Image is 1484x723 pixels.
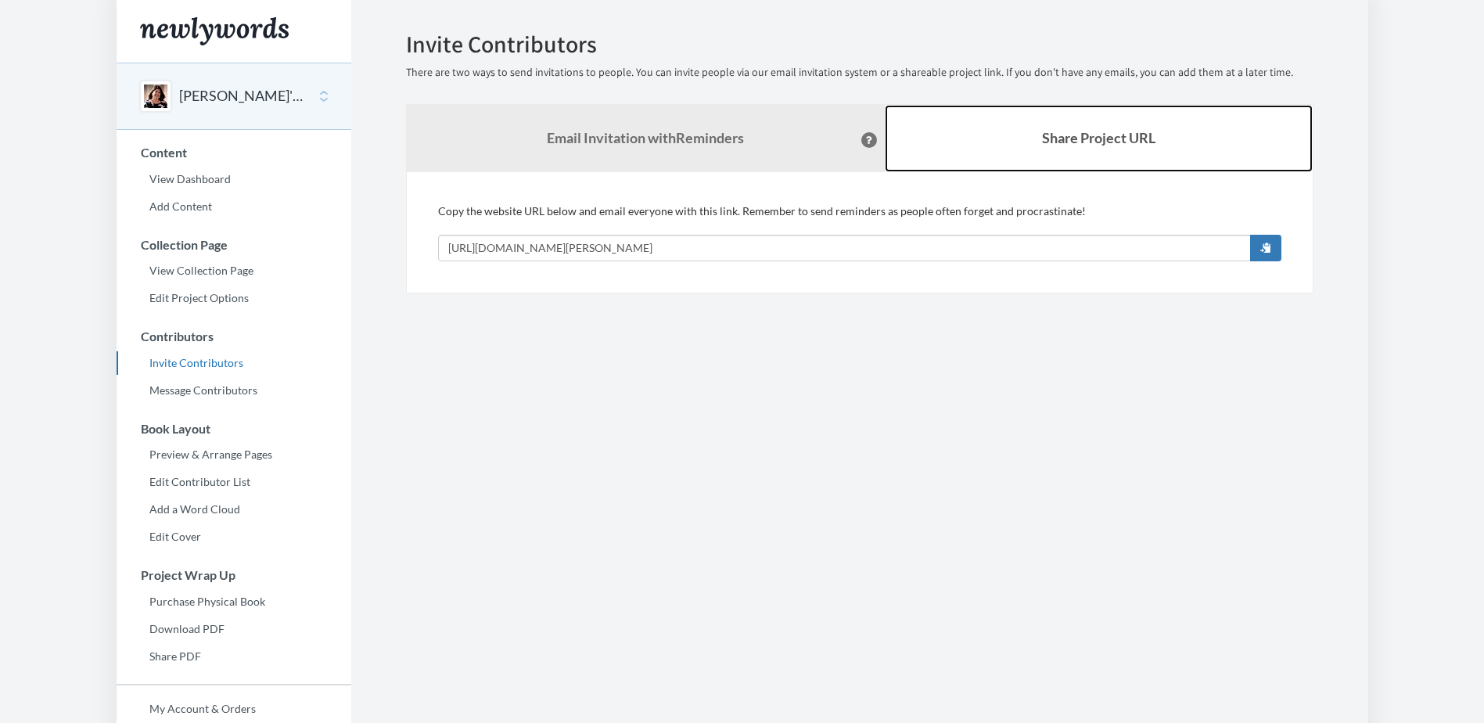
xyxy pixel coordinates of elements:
b: Share Project URL [1042,129,1155,146]
a: My Account & Orders [117,697,351,721]
strong: Email Invitation with Reminders [547,129,744,146]
a: Add Content [117,195,351,218]
a: Download PDF [117,617,351,641]
a: Edit Project Options [117,286,351,310]
h3: Collection Page [117,238,351,252]
a: Preview & Arrange Pages [117,443,351,466]
a: Add a Word Cloud [117,498,351,521]
h2: Invite Contributors [406,31,1313,57]
img: Newlywords logo [140,17,289,45]
p: There are two ways to send invitations to people. You can invite people via our email invitation ... [406,65,1313,81]
a: Message Contributors [117,379,351,402]
h3: Book Layout [117,422,351,436]
a: View Dashboard [117,167,351,191]
a: Purchase Physical Book [117,590,351,613]
a: Edit Contributor List [117,470,351,494]
div: Copy the website URL below and email everyone with this link. Remember to send reminders as peopl... [438,203,1281,261]
a: Edit Cover [117,525,351,549]
h3: Content [117,146,351,160]
h3: Contributors [117,329,351,344]
a: Invite Contributors [117,351,351,375]
button: [PERSON_NAME]'s retirement [179,86,306,106]
a: Share PDF [117,645,351,668]
h3: Project Wrap Up [117,568,351,582]
a: View Collection Page [117,259,351,282]
span: Support [31,11,88,25]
